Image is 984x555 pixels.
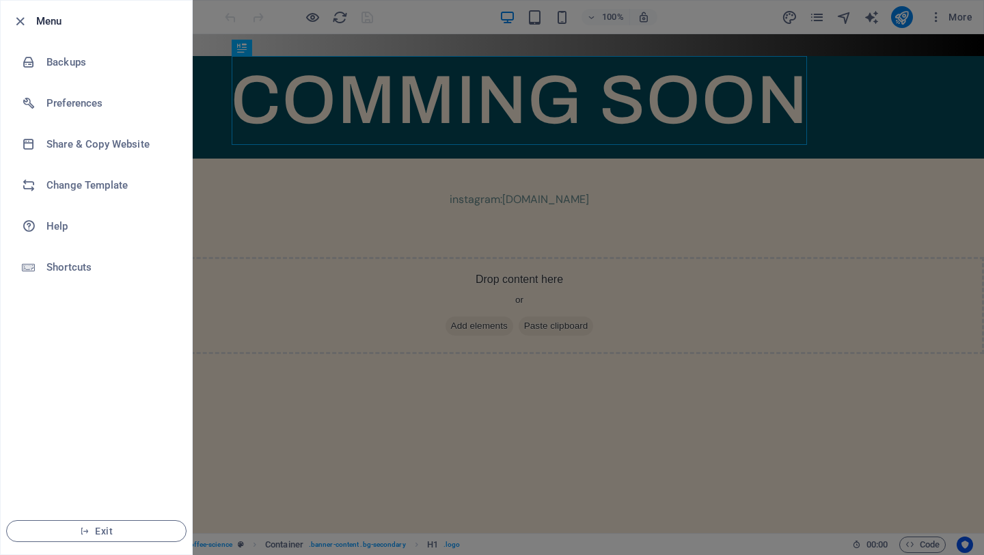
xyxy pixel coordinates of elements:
[46,259,173,275] h6: Shortcuts
[1,206,192,247] a: Help
[46,95,173,111] h6: Preferences
[391,282,459,301] span: Add elements
[18,526,175,537] span: Exit
[46,136,173,152] h6: Share & Copy Website
[46,177,173,193] h6: Change Template
[46,218,173,234] h6: Help
[46,54,173,70] h6: Backups
[36,13,181,29] h6: Menu
[6,520,187,542] button: Exit
[464,282,539,301] span: Paste clipboard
